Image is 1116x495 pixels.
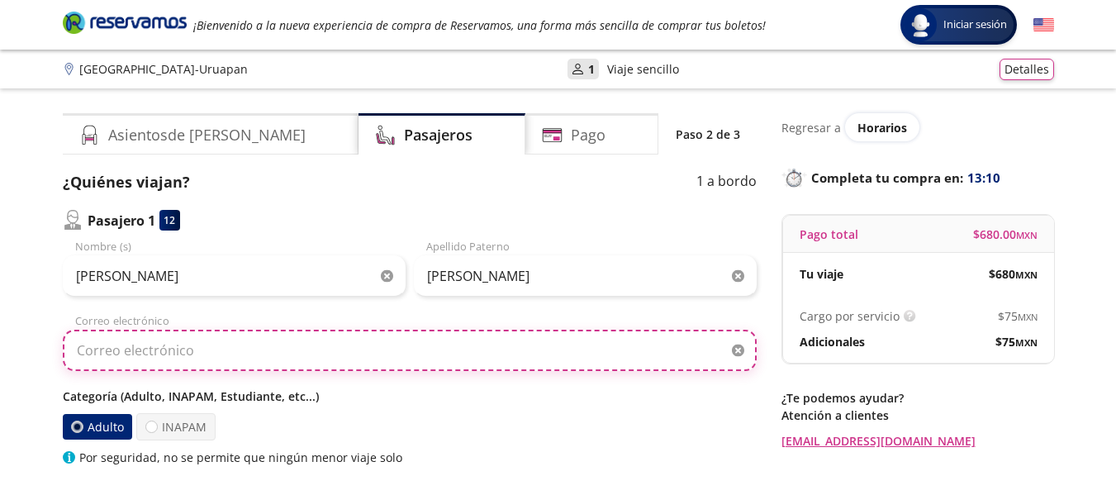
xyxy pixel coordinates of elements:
span: $ 680.00 [973,226,1038,243]
p: Viaje sencillo [607,60,679,78]
p: Pago total [800,226,858,243]
p: Paso 2 de 3 [676,126,740,143]
small: MXN [1015,269,1038,281]
p: ¿Quiénes viajan? [63,171,190,193]
p: Cargo por servicio [800,307,900,325]
span: $ 75 [998,307,1038,325]
span: $ 680 [989,265,1038,283]
a: Brand Logo [63,10,187,40]
p: ¿Te podemos ayudar? [781,389,1054,407]
i: Brand Logo [63,10,187,35]
button: English [1033,15,1054,36]
h4: Pago [571,124,605,146]
p: Regresar a [781,119,841,136]
small: MXN [1016,229,1038,241]
p: Tu viaje [800,265,843,283]
input: Correo electrónico [63,330,757,371]
label: INAPAM [136,413,216,440]
p: Pasajero 1 [88,211,155,231]
label: Adulto [61,413,133,440]
span: Iniciar sesión [937,17,1014,33]
div: 12 [159,210,180,231]
p: Adicionales [800,333,865,350]
p: 1 a bordo [696,171,757,193]
h4: Pasajeros [404,124,473,146]
input: Apellido Paterno [414,255,757,297]
em: ¡Bienvenido a la nueva experiencia de compra de Reservamos, una forma más sencilla de comprar tus... [193,17,766,33]
div: Regresar a ver horarios [781,113,1054,141]
span: $ 75 [995,333,1038,350]
a: [EMAIL_ADDRESS][DOMAIN_NAME] [781,432,1054,450]
span: Horarios [857,120,907,136]
p: Completa tu compra en : [781,166,1054,189]
p: [GEOGRAPHIC_DATA] - Uruapan [79,60,248,78]
h4: Asientos de [PERSON_NAME] [108,124,306,146]
button: Detalles [1000,59,1054,80]
p: Por seguridad, no se permite que ningún menor viaje solo [79,449,402,466]
p: 1 [588,60,595,78]
p: Categoría (Adulto, INAPAM, Estudiante, etc...) [63,388,757,405]
input: Nombre (s) [63,255,406,297]
p: Atención a clientes [781,407,1054,424]
small: MXN [1015,336,1038,349]
small: MXN [1018,311,1038,323]
span: 13:10 [967,169,1000,188]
